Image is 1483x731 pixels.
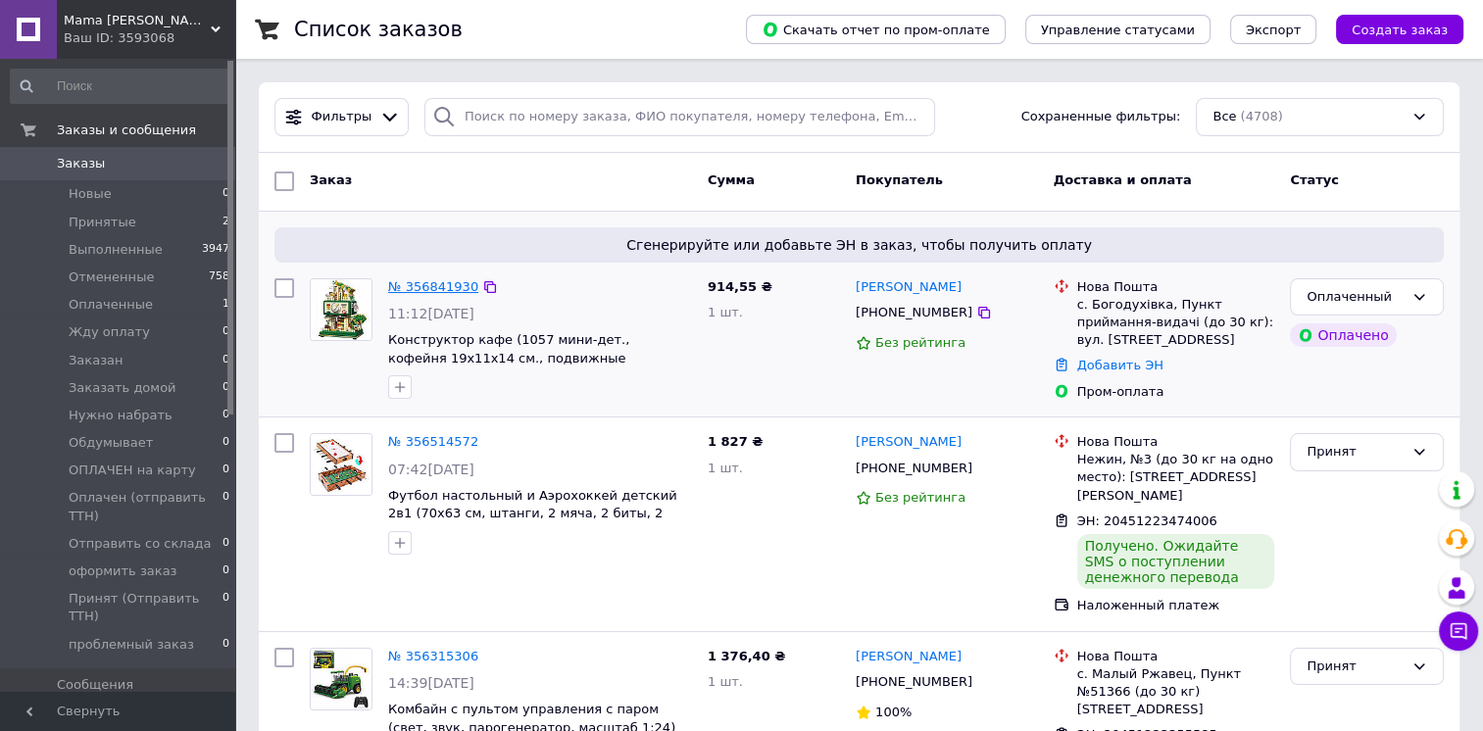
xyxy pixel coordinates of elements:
[310,278,372,341] a: Фото товару
[424,98,935,136] input: Поиск по номеру заказа, ФИО покупателя, номеру телефона, Email, номеру накладной
[1316,22,1463,36] a: Создать заказ
[57,676,133,694] span: Сообщения
[69,268,154,286] span: Отмененные
[69,434,153,452] span: Обдумывает
[1077,597,1275,614] div: Наложенный платеж
[746,15,1006,44] button: Скачать отчет по пром-оплате
[1336,15,1463,44] button: Создать заказ
[69,535,211,553] span: Отправить со склада
[1041,23,1195,37] span: Управление статусами
[388,675,474,691] span: 14:39[DATE]
[1290,172,1339,187] span: Статус
[1025,15,1211,44] button: Управление статусами
[69,185,112,203] span: Новые
[1077,358,1163,372] a: Добавить ЭН
[57,155,105,172] span: Заказы
[388,306,474,321] span: 11:12[DATE]
[1077,383,1275,401] div: Пром-оплата
[1230,15,1316,44] button: Экспорт
[1054,172,1192,187] span: Доставка и оплата
[1240,109,1282,123] span: (4708)
[1021,108,1181,126] span: Сохраненные фильтры:
[222,562,229,580] span: 0
[388,649,478,663] a: № 356315306
[388,434,478,449] a: № 356514572
[1352,23,1448,37] span: Создать заказ
[856,278,962,297] a: [PERSON_NAME]
[875,490,965,505] span: Без рейтинга
[222,185,229,203] span: 0
[1077,534,1275,589] div: Получено. Ожидайте SMS о поступлении денежного перевода
[708,172,755,187] span: Сумма
[1439,611,1478,651] button: Чат с покупателем
[69,462,196,479] span: ОПЛАЧЕН на карту
[708,649,785,663] span: 1 376,40 ₴
[311,279,371,340] img: Фото товару
[202,241,229,259] span: 3947
[64,29,235,47] div: Ваш ID: 3593068
[708,279,772,294] span: 914,55 ₴
[852,669,976,695] div: [PHONE_NUMBER]
[311,649,371,709] img: Фото товару
[222,535,229,553] span: 0
[856,433,962,452] a: [PERSON_NAME]
[1307,442,1404,463] div: Принят
[875,705,912,719] span: 100%
[1077,433,1275,451] div: Нова Пошта
[222,590,229,625] span: 0
[875,335,965,350] span: Без рейтинга
[57,122,196,139] span: Заказы и сообщения
[10,69,231,104] input: Поиск
[1077,451,1275,505] div: Нежин, №3 (до 30 кг на одно место): [STREET_ADDRESS][PERSON_NAME]
[222,296,229,314] span: 1
[222,379,229,397] span: 0
[1307,287,1404,308] div: Оплаченный
[708,461,743,475] span: 1 шт.
[388,332,629,383] a: Конструктор кафе (1057 мини-дет., кофейня 19х11х14 см., подвижные элементы, фигурки) 613018
[1246,23,1301,37] span: Экспорт
[856,648,962,666] a: [PERSON_NAME]
[69,407,173,424] span: Нужно набрать
[708,434,763,449] span: 1 827 ₴
[222,489,229,524] span: 0
[310,648,372,710] a: Фото товару
[222,352,229,369] span: 0
[1077,278,1275,296] div: Нова Пошта
[209,268,229,286] span: 758
[222,434,229,452] span: 0
[69,296,153,314] span: Оплаченные
[1077,648,1275,665] div: Нова Пошта
[69,379,176,397] span: Заказать домой
[708,305,743,319] span: 1 шт.
[311,434,371,495] img: Фото товару
[852,300,976,325] div: [PHONE_NUMBER]
[1307,657,1404,677] div: Принят
[222,462,229,479] span: 0
[69,562,177,580] span: оформить заказ
[388,279,478,294] a: № 356841930
[222,323,229,341] span: 0
[762,21,990,38] span: Скачать отчет по пром-оплате
[64,12,211,29] span: Mama Lama
[388,462,474,477] span: 07:42[DATE]
[312,108,372,126] span: Фильтры
[1077,513,1217,528] span: ЭН: 20451223474006
[69,323,150,341] span: Жду оплату
[1290,323,1396,347] div: Оплачено
[388,488,677,539] a: Футбол настольный и Аэрохоккей детский 2в1 (70х63 см, штанги, 2 мяча, 2 биты, 2 шайбы) 2411
[852,456,976,481] div: [PHONE_NUMBER]
[69,241,163,259] span: Выполненные
[69,352,124,369] span: Заказан
[282,235,1436,255] span: Сгенерируйте или добавьте ЭН в заказ, чтобы получить оплату
[1077,296,1275,350] div: с. Богодухівка, Пункт приймання-видачі (до 30 кг): вул. [STREET_ADDRESS]
[1212,108,1236,126] span: Все
[310,433,372,496] a: Фото товару
[222,214,229,231] span: 2
[69,636,194,654] span: проблемный заказ
[69,214,136,231] span: Принятые
[69,590,222,625] span: Принят (Отправить ТТН)
[294,18,463,41] h1: Список заказов
[310,172,352,187] span: Заказ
